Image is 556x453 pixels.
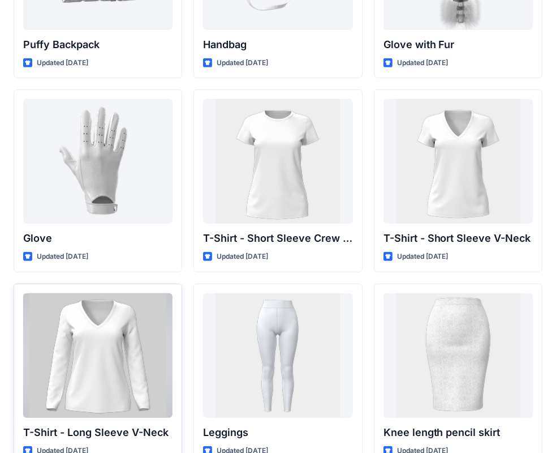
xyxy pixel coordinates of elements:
p: Handbag [203,37,352,53]
p: Leggings [203,425,352,441]
p: Puffy Backpack [23,37,173,53]
p: Glove with Fur [383,37,533,53]
a: Glove [23,99,173,224]
a: Knee length pencil skirt [383,293,533,418]
p: T-Shirt - Long Sleeve V-Neck [23,425,173,441]
a: T-Shirt - Long Sleeve V-Neck [23,293,173,418]
p: Updated [DATE] [37,57,88,69]
p: Glove [23,230,173,246]
p: T-Shirt - Short Sleeve Crew Neck [203,230,352,246]
p: Updated [DATE] [397,57,449,69]
p: Updated [DATE] [217,251,268,263]
p: Knee length pencil skirt [383,425,533,441]
p: T-Shirt - Short Sleeve V-Neck [383,230,533,246]
a: T-Shirt - Short Sleeve V-Neck [383,99,533,224]
p: Updated [DATE] [217,57,268,69]
p: Updated [DATE] [37,251,88,263]
a: T-Shirt - Short Sleeve Crew Neck [203,99,352,224]
a: Leggings [203,293,352,418]
p: Updated [DATE] [397,251,449,263]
